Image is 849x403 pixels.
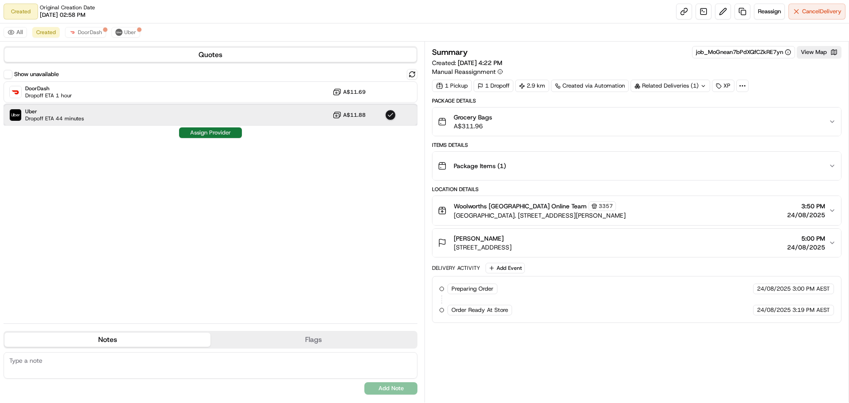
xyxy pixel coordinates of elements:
div: XP [712,80,734,92]
span: Manual Reassignment [432,67,496,76]
span: [PERSON_NAME] [454,234,504,243]
button: Assign Provider [179,127,242,138]
button: Manual Reassignment [432,67,503,76]
span: Original Creation Date [40,4,95,11]
span: Preparing Order [451,285,493,293]
span: A$11.88 [343,111,366,119]
span: Created: [432,58,502,67]
span: 3:50 PM [787,202,825,211]
span: Dropoff ETA 1 hour [25,92,72,99]
button: Reassign [754,4,785,19]
span: [STREET_ADDRESS] [454,243,512,252]
div: Location Details [432,186,841,193]
button: Woolworths [GEOGRAPHIC_DATA] Online Team3357[GEOGRAPHIC_DATA]. [STREET_ADDRESS][PERSON_NAME]3:50 ... [432,196,841,225]
span: 3357 [599,203,613,210]
span: 5:00 PM [787,234,825,243]
button: DoorDash [65,27,106,38]
button: Package Items (1) [432,152,841,180]
button: Uber [111,27,140,38]
span: 24/08/2025 [757,285,791,293]
span: DoorDash [78,29,102,36]
button: All [4,27,27,38]
span: Package Items ( 1 ) [454,161,506,170]
img: doordash_logo_v2.png [69,29,76,36]
span: Reassign [758,8,781,15]
span: A$311.96 [454,122,492,130]
label: Show unavailable [14,70,59,78]
span: Uber [25,108,84,115]
div: 1 Dropoff [474,80,513,92]
img: uber-new-logo.jpeg [115,29,122,36]
span: Order Ready At Store [451,306,508,314]
button: Created [32,27,60,38]
div: 2.9 km [515,80,549,92]
span: Dropoff ETA 44 minutes [25,115,84,122]
img: DoorDash [10,86,21,98]
span: Cancel Delivery [802,8,841,15]
img: Uber [10,109,21,121]
button: [PERSON_NAME][STREET_ADDRESS]5:00 PM24/08/2025 [432,229,841,257]
span: A$11.69 [343,88,366,96]
button: Quotes [4,48,417,62]
button: Grocery BagsA$311.96 [432,107,841,136]
span: 3:00 PM AEST [792,285,830,293]
span: Woolworths [GEOGRAPHIC_DATA] Online Team [454,202,587,211]
button: Flags [210,333,417,347]
button: View Map [797,46,841,58]
span: [GEOGRAPHIC_DATA]. [STREET_ADDRESS][PERSON_NAME] [454,211,626,220]
span: 3:19 PM AEST [792,306,830,314]
button: job_MoGnean7bPdXQfCZkRE7yn [696,48,791,56]
a: Created via Automation [551,80,629,92]
button: Add Event [486,263,525,273]
button: A$11.88 [333,111,366,119]
span: Uber [124,29,136,36]
button: Notes [4,333,210,347]
button: CancelDelivery [788,4,845,19]
span: 24/08/2025 [787,243,825,252]
span: 24/08/2025 [787,211,825,219]
div: Delivery Activity [432,265,480,272]
div: 1 Pickup [432,80,472,92]
span: Created [36,29,56,36]
span: [DATE] 02:58 PM [40,11,85,19]
span: 24/08/2025 [757,306,791,314]
div: Package Details [432,97,841,104]
span: Grocery Bags [454,113,492,122]
span: [DATE] 4:22 PM [458,59,502,67]
h3: Summary [432,48,468,56]
span: DoorDash [25,85,72,92]
div: Related Deliveries (1) [631,80,710,92]
button: A$11.69 [333,88,366,96]
div: Items Details [432,142,841,149]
